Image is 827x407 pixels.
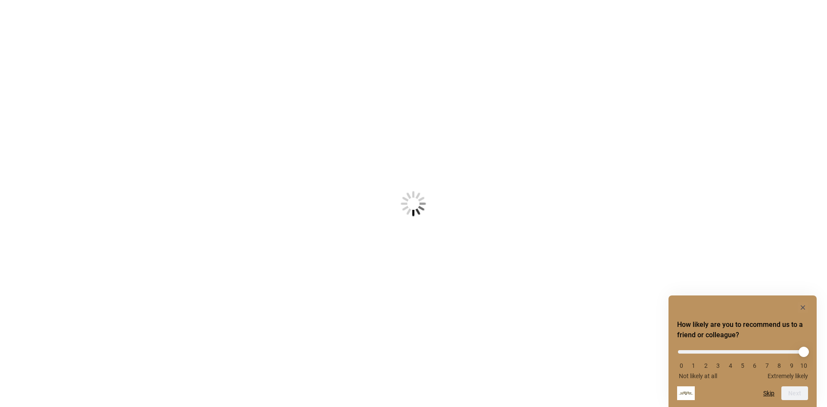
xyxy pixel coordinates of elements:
li: 3 [714,362,722,369]
li: 2 [702,362,710,369]
li: 4 [726,362,735,369]
div: How likely are you to recommend us to a friend or colleague? Select an option from 0 to 10, with ... [677,344,808,379]
li: 1 [689,362,698,369]
span: Extremely likely [768,373,808,379]
li: 8 [775,362,783,369]
h2: How likely are you to recommend us to a friend or colleague? Select an option from 0 to 10, with ... [677,320,808,340]
span: Not likely at all [679,373,717,379]
li: 10 [799,362,808,369]
img: Loading [358,149,469,259]
li: 7 [763,362,771,369]
li: 0 [677,362,686,369]
li: 6 [750,362,759,369]
button: Next question [781,386,808,400]
li: 9 [787,362,796,369]
div: How likely are you to recommend us to a friend or colleague? Select an option from 0 to 10, with ... [677,302,808,400]
li: 5 [738,362,747,369]
button: Skip [763,390,774,397]
button: Hide survey [798,302,808,313]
